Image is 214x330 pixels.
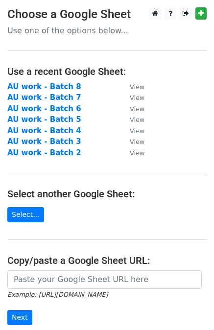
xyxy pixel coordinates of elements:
[7,66,207,77] h4: Use a recent Google Sheet:
[7,115,81,124] a: AU work - Batch 5
[120,115,144,124] a: View
[7,7,207,22] h3: Choose a Google Sheet
[7,25,207,36] p: Use one of the options below...
[7,93,81,102] a: AU work - Batch 7
[7,310,32,325] input: Next
[7,104,81,113] a: AU work - Batch 6
[120,93,144,102] a: View
[130,105,144,113] small: View
[120,104,144,113] a: View
[120,148,144,157] a: View
[120,137,144,146] a: View
[130,138,144,145] small: View
[7,126,81,135] a: AU work - Batch 4
[7,207,44,222] a: Select...
[7,270,202,289] input: Paste your Google Sheet URL here
[130,116,144,123] small: View
[7,82,81,91] a: AU work - Batch 8
[7,188,207,200] h4: Select another Google Sheet:
[7,148,81,157] a: AU work - Batch 2
[120,126,144,135] a: View
[130,83,144,91] small: View
[7,137,81,146] a: AU work - Batch 3
[130,127,144,135] small: View
[7,291,108,298] small: Example: [URL][DOMAIN_NAME]
[130,94,144,101] small: View
[130,149,144,157] small: View
[7,255,207,266] h4: Copy/paste a Google Sheet URL:
[120,82,144,91] a: View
